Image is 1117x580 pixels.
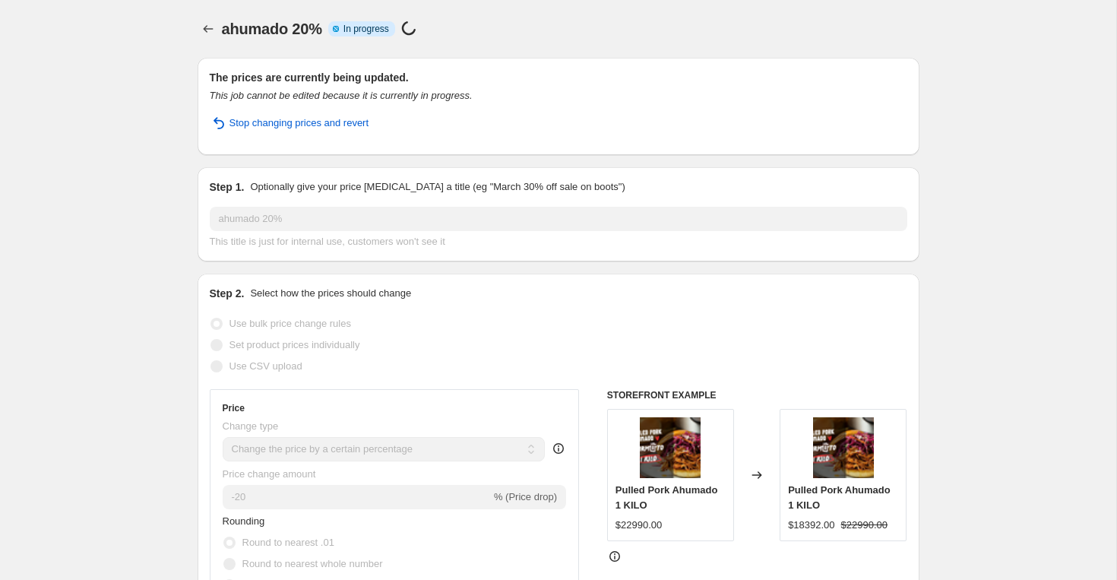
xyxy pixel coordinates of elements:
[210,179,245,195] h2: Step 1.
[615,484,718,511] span: Pulled Pork Ahumado 1 KILO
[250,179,625,195] p: Optionally give your price [MEDICAL_DATA] a title (eg "March 30% off sale on boots")
[841,518,888,533] strike: $22990.00
[223,485,491,509] input: -15
[223,420,279,432] span: Change type
[229,360,302,372] span: Use CSV upload
[551,441,566,456] div: help
[210,70,907,85] h2: The prices are currently being updated.
[223,515,265,527] span: Rounding
[210,236,445,247] span: This title is just for internal use, customers won't see it
[210,286,245,301] h2: Step 2.
[640,417,701,478] img: 12_80x.png
[615,518,662,533] div: $22990.00
[229,339,360,350] span: Set product prices individually
[229,318,351,329] span: Use bulk price change rules
[223,402,245,414] h3: Price
[201,111,378,135] button: Stop changing prices and revert
[222,21,322,37] span: ahumado 20%
[242,558,383,569] span: Round to nearest whole number
[607,389,907,401] h6: STOREFRONT EXAMPLE
[198,18,219,40] button: Price change jobs
[210,90,473,101] i: This job cannot be edited because it is currently in progress.
[343,23,389,35] span: In progress
[788,518,834,533] div: $18392.00
[813,417,874,478] img: 12_80x.png
[788,484,891,511] span: Pulled Pork Ahumado 1 KILO
[223,468,316,480] span: Price change amount
[242,537,334,548] span: Round to nearest .01
[250,286,411,301] p: Select how the prices should change
[229,116,369,131] span: Stop changing prices and revert
[494,491,557,502] span: % (Price drop)
[210,207,907,231] input: 30% off holiday sale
